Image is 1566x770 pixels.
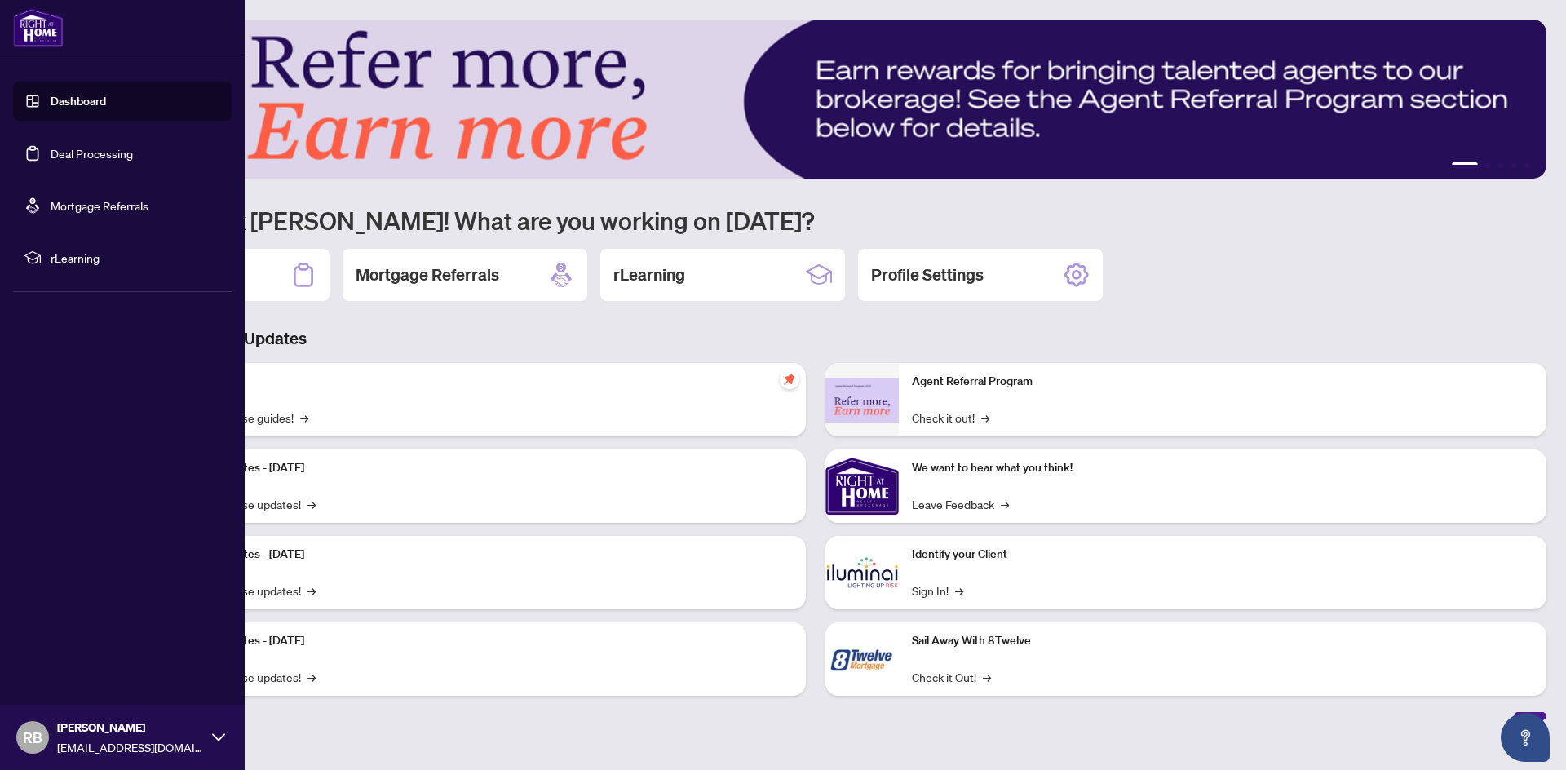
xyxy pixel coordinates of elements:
p: Sail Away With 8Twelve [912,632,1533,650]
img: We want to hear what you think! [825,449,899,523]
span: → [307,495,316,513]
button: Open asap [1501,713,1550,762]
h2: rLearning [613,263,685,286]
img: Slide 0 [85,20,1546,179]
img: Identify your Client [825,536,899,609]
p: Platform Updates - [DATE] [171,632,793,650]
button: 2 [1484,162,1491,169]
h2: Profile Settings [871,263,984,286]
span: → [307,582,316,600]
p: Self-Help [171,373,793,391]
span: → [981,409,989,427]
button: 3 [1497,162,1504,169]
img: logo [13,8,64,47]
img: Agent Referral Program [825,378,899,423]
button: 4 [1511,162,1517,169]
span: pushpin [780,370,799,389]
a: Deal Processing [51,146,133,161]
h1: Welcome back [PERSON_NAME]! What are you working on [DATE]? [85,205,1546,236]
span: → [955,582,963,600]
span: [PERSON_NAME] [57,719,204,737]
p: Platform Updates - [DATE] [171,459,793,477]
span: RB [23,726,42,749]
p: Identify your Client [912,546,1533,564]
a: Leave Feedback→ [912,495,1009,513]
span: → [983,668,991,686]
a: Sign In!→ [912,582,963,600]
p: We want to hear what you think! [912,459,1533,477]
button: 5 [1524,162,1530,169]
span: → [300,409,308,427]
a: Check it Out!→ [912,668,991,686]
h2: Mortgage Referrals [356,263,499,286]
p: Agent Referral Program [912,373,1533,391]
span: rLearning [51,249,220,267]
button: 1 [1452,162,1478,169]
span: [EMAIL_ADDRESS][DOMAIN_NAME] [57,738,204,756]
a: Dashboard [51,94,106,108]
a: Mortgage Referrals [51,198,148,213]
img: Sail Away With 8Twelve [825,622,899,696]
p: Platform Updates - [DATE] [171,546,793,564]
h3: Brokerage & Industry Updates [85,327,1546,350]
span: → [1001,495,1009,513]
span: → [307,668,316,686]
a: Check it out!→ [912,409,989,427]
